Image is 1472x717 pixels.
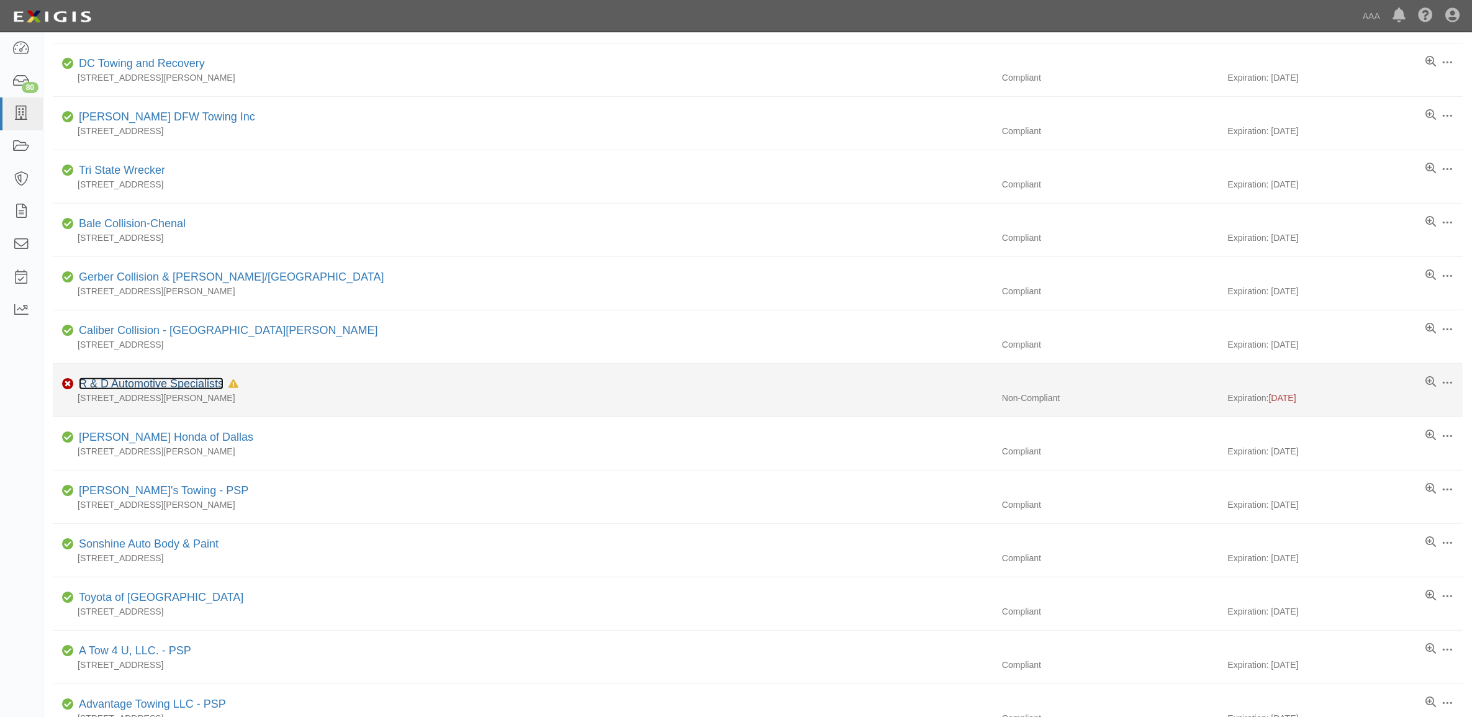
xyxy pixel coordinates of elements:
i: Help Center - Complianz [1418,9,1433,24]
div: Omar DFW Towing Inc [74,109,255,125]
img: logo-5460c22ac91f19d4615b14bd174203de0afe785f0fc80cf4dbbc73dc1793850b.png [9,6,95,28]
div: DC Towing and Recovery [74,56,205,72]
div: [STREET_ADDRESS] [53,178,993,191]
i: Compliant [62,647,74,656]
i: Compliant [62,433,74,442]
a: [PERSON_NAME] DFW Towing Inc [79,110,255,123]
div: Expiration: [DATE] [1228,125,1463,137]
div: [STREET_ADDRESS][PERSON_NAME] [53,498,993,511]
i: Compliant [62,540,74,549]
div: Compliant [993,125,1228,137]
a: View results summary [1425,483,1436,495]
div: Compliant [993,552,1228,564]
i: Compliant [62,593,74,602]
i: Non-Compliant [62,380,74,389]
i: Compliant [62,220,74,228]
div: [STREET_ADDRESS] [53,659,993,671]
div: Bale Collision-Chenal [74,216,186,232]
div: Tri State Wrecker [74,163,165,179]
span: [DATE] [1269,393,1296,403]
div: [STREET_ADDRESS] [53,338,993,351]
div: Caliber Collision - Santa Paula [74,323,377,339]
a: Tri State Wrecker [79,164,165,176]
div: Non-Compliant [993,392,1228,404]
div: [STREET_ADDRESS][PERSON_NAME] [53,392,993,404]
div: Advantage Towing LLC - PSP [74,697,226,713]
div: Compliant [993,605,1228,618]
a: View results summary [1425,697,1436,709]
div: Expiration: [DATE] [1228,71,1463,84]
div: Expiration: [1228,392,1463,404]
div: [STREET_ADDRESS] [53,605,993,618]
a: A Tow 4 U, LLC. - PSP [79,644,191,657]
a: DC Towing and Recovery [79,57,205,70]
div: R & D Automotive Specialists [74,376,238,392]
a: View results summary [1425,376,1436,389]
a: View results summary [1425,109,1436,122]
div: Compliant [993,178,1228,191]
a: Sonshine Auto Body & Paint [79,538,219,550]
div: Expiration: [DATE] [1228,445,1463,458]
a: View results summary [1425,216,1436,228]
div: Expiration: [DATE] [1228,232,1463,244]
div: [STREET_ADDRESS] [53,232,993,244]
div: Gerber Collision & Glass - Harvey/Manhattan [74,269,384,286]
div: Compliant [993,338,1228,351]
div: Compliant [993,445,1228,458]
div: [STREET_ADDRESS][PERSON_NAME] [53,71,993,84]
a: View results summary [1425,163,1436,175]
i: Compliant [62,487,74,495]
div: Expiration: [DATE] [1228,178,1463,191]
a: View results summary [1425,269,1436,282]
div: John Eagle Honda of Dallas [74,430,253,446]
a: View results summary [1425,323,1436,335]
a: View results summary [1425,643,1436,656]
div: Angelo's Towing - PSP [74,483,248,499]
div: Expiration: [DATE] [1228,605,1463,618]
a: Gerber Collision & [PERSON_NAME]/[GEOGRAPHIC_DATA] [79,271,384,283]
a: View results summary [1425,590,1436,602]
div: A Tow 4 U, LLC. - PSP [74,643,191,659]
i: Compliant [62,113,74,122]
div: Toyota of North Hollywood [74,590,243,606]
div: [STREET_ADDRESS][PERSON_NAME] [53,445,993,458]
div: Sonshine Auto Body & Paint [74,536,219,552]
div: Expiration: [DATE] [1228,285,1463,297]
i: Compliant [62,166,74,175]
div: Compliant [993,71,1228,84]
a: Caliber Collision - [GEOGRAPHIC_DATA][PERSON_NAME] [79,324,377,336]
a: AAA [1357,4,1386,29]
i: Compliant [62,60,74,68]
div: Expiration: [DATE] [1228,552,1463,564]
div: [STREET_ADDRESS] [53,552,993,564]
div: Expiration: [DATE] [1228,498,1463,511]
a: R & D Automotive Specialists [79,377,224,390]
a: View results summary [1425,430,1436,442]
div: [STREET_ADDRESS][PERSON_NAME] [53,285,993,297]
a: Toyota of [GEOGRAPHIC_DATA] [79,591,243,603]
i: In Default since 08/20/2025 [228,380,238,389]
div: Expiration: [DATE] [1228,338,1463,351]
div: [STREET_ADDRESS] [53,125,993,137]
a: Advantage Towing LLC - PSP [79,698,226,710]
i: Compliant [62,273,74,282]
a: [PERSON_NAME] Honda of Dallas [79,431,253,443]
a: View results summary [1425,536,1436,549]
div: Expiration: [DATE] [1228,659,1463,671]
a: [PERSON_NAME]'s Towing - PSP [79,484,248,497]
div: Compliant [993,659,1228,671]
div: Compliant [993,285,1228,297]
a: Bale Collision-Chenal [79,217,186,230]
i: Compliant [62,700,74,709]
a: View results summary [1425,56,1436,68]
i: Compliant [62,327,74,335]
div: Compliant [993,232,1228,244]
div: 80 [22,82,38,93]
div: Compliant [993,498,1228,511]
